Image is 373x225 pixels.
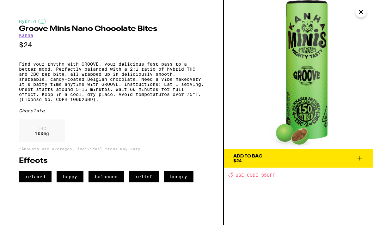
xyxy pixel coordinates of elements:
h2: Groove Minis Nano Chocolate Bites [19,25,204,33]
p: *Amounts are averages, individual items may vary. [19,147,204,151]
span: Hi. Need any help? [4,4,46,9]
div: Add To Bag [233,154,262,158]
span: relief [129,171,159,182]
img: hybridColor.svg [38,19,46,24]
p: Find your rhythm with GROOVE, your delicious fast pass to a better mood. Perfectly balanced with ... [19,62,204,102]
span: happy [57,171,83,182]
span: balanced [89,171,124,182]
a: Kanha [19,33,33,38]
p: THC [35,126,49,131]
span: USE CODE 35OFF [235,173,275,178]
span: hungry [164,171,193,182]
button: Add To Bag$24 [224,149,373,168]
span: $24 [233,158,242,163]
div: Chocolate [19,108,204,113]
div: 100 mg [19,120,65,142]
p: $24 [19,41,204,49]
span: relaxed [19,171,52,182]
h2: Effects [19,157,204,165]
button: Close [355,6,367,18]
div: Hybrid [19,19,204,24]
